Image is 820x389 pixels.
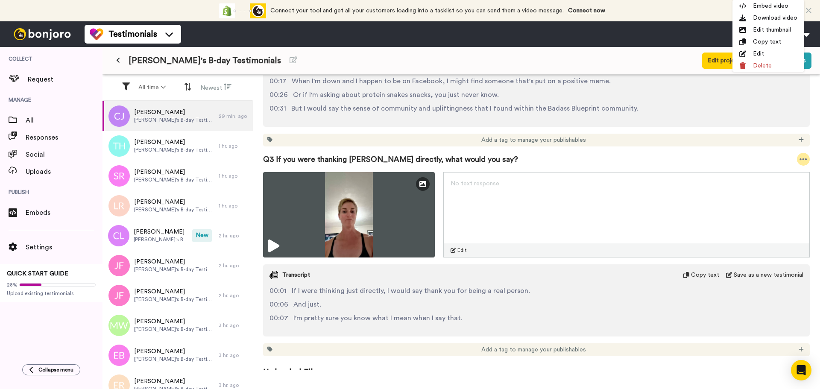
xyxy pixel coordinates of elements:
span: QUICK START GUIDE [7,271,68,277]
img: mw.png [108,315,130,336]
div: 3 hr. ago [219,322,249,329]
span: Collapse menu [38,366,73,373]
a: [PERSON_NAME][PERSON_NAME]'s B-day Testimonials2 hr. ago [102,251,253,281]
span: [PERSON_NAME]'s B-day Testimonials [129,55,281,67]
div: 1 hr. ago [219,143,249,149]
a: [PERSON_NAME][PERSON_NAME]'s B-day Testimonials2 hr. ago [102,281,253,310]
a: [PERSON_NAME][PERSON_NAME]'s B-day Testimonials1 hr. ago [102,131,253,161]
span: [PERSON_NAME]'s B-day Testimonials [134,146,214,153]
button: All time [133,80,171,95]
img: eb.png [108,345,130,366]
span: 00:17 [269,76,287,86]
button: Newest [195,79,237,96]
span: Uploads [26,167,102,177]
a: [PERSON_NAME][PERSON_NAME]'s B-day Testimonials3 hr. ago [102,310,253,340]
span: Settings [26,242,102,252]
span: [PERSON_NAME] [134,317,214,326]
a: [PERSON_NAME][PERSON_NAME]'s B-day Testimonials1 hr. ago [102,161,253,191]
span: 00:01 [269,286,287,296]
div: 3 hr. ago [219,352,249,359]
span: [PERSON_NAME]'s B-day Testimonials [134,356,214,363]
img: transcript.svg [269,271,278,279]
li: Edit [732,48,804,60]
span: [PERSON_NAME] [134,168,214,176]
span: Testimonials [108,28,157,40]
div: 2 hr. ago [219,232,249,239]
span: But I would say the sense of community and upliftingness that I found within the Badass Blueprint... [291,103,638,114]
div: 2 hr. ago [219,262,249,269]
span: [PERSON_NAME]'s B-day Testimonials [134,176,214,183]
span: Social [26,149,102,160]
span: [PERSON_NAME] [134,228,188,236]
span: New [192,229,212,242]
span: When I'm down and I happen to be on Facebook, I might find someone that's put on a positive meme. [292,76,611,86]
span: Add a tag to manage your publishables [481,345,586,354]
span: [PERSON_NAME]'s B-day Testimonials [134,296,214,303]
span: [PERSON_NAME] [134,377,214,386]
span: Edit [457,247,467,254]
span: And just. [293,299,321,310]
span: Uploaded Files [263,356,810,378]
span: If I were thinking just directly, I would say thank you for being a real person. [292,286,530,296]
span: 28% [7,281,18,288]
span: Embeds [26,208,102,218]
li: Edit thumbnail [732,24,804,36]
span: I'm pretty sure you know what I mean when I say that. [293,313,463,323]
a: [PERSON_NAME][PERSON_NAME]'s B-day Testimonials3 hr. ago [102,340,253,370]
span: [PERSON_NAME]'s B-day Testimonials [134,236,188,243]
li: Copy text [732,36,804,48]
span: [PERSON_NAME]'s B-day Testimonials [134,266,214,273]
li: Download video [732,12,804,24]
span: Responses [26,132,102,143]
div: 1 hr. ago [219,202,249,209]
span: [PERSON_NAME]'s B-day Testimonials [134,117,214,123]
img: 9035e243-e79a-475d-b824-576654eae0e3-thumbnail_full-1758070528.jpg [263,172,435,257]
span: Request [28,74,102,85]
button: Edit project [702,53,746,69]
span: 00:07 [269,313,288,323]
img: jf.png [108,255,130,276]
span: [PERSON_NAME] [134,257,214,266]
div: animation [219,3,266,18]
a: [PERSON_NAME][PERSON_NAME]'s B-day Testimonials29 min. ago [102,101,253,131]
span: 00:06 [269,299,288,310]
span: [PERSON_NAME]'s B-day Testimonials [134,326,214,333]
span: [PERSON_NAME] [134,198,214,206]
div: 2 hr. ago [219,292,249,299]
li: Delete [732,60,804,72]
div: Open Intercom Messenger [791,360,811,380]
span: 00:26 [269,90,288,100]
img: cl.png [108,225,129,246]
a: [PERSON_NAME][PERSON_NAME]'s B-day TestimonialsNew2 hr. ago [102,221,253,251]
button: Collapse menu [22,364,80,375]
span: Add a tag to manage your publishables [481,136,586,144]
img: th.png [108,135,130,157]
span: [PERSON_NAME]'s B-day Testimonials [134,206,214,213]
span: Transcript [282,271,310,279]
img: jf.png [108,285,130,306]
a: Connect now [568,8,605,14]
div: 29 min. ago [219,113,249,120]
span: Copy text [691,271,719,279]
img: bj-logo-header-white.svg [10,28,74,40]
img: sr.png [108,165,130,187]
span: Connect your tool and get all your customers loading into a tasklist so you can send them a video... [270,8,564,14]
span: All [26,115,102,126]
span: Save as a new testimonial [734,271,803,279]
span: Q3 If you were thanking [PERSON_NAME] directly, what would you say? [263,153,518,165]
img: lr.png [108,195,130,216]
div: 3 hr. ago [219,382,249,389]
span: [PERSON_NAME] [134,138,214,146]
span: [PERSON_NAME] [134,108,214,117]
span: 00:31 [269,103,286,114]
span: [PERSON_NAME] [134,287,214,296]
div: 1 hr. ago [219,173,249,179]
span: Upload existing testimonials [7,290,96,297]
img: tm-color.svg [90,27,103,41]
span: Or if I'm asking about protein snakes snacks, you just never know. [293,90,499,100]
span: No text response [451,181,499,187]
span: [PERSON_NAME] [134,347,214,356]
img: cj.png [108,105,130,127]
a: [PERSON_NAME][PERSON_NAME]'s B-day Testimonials1 hr. ago [102,191,253,221]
